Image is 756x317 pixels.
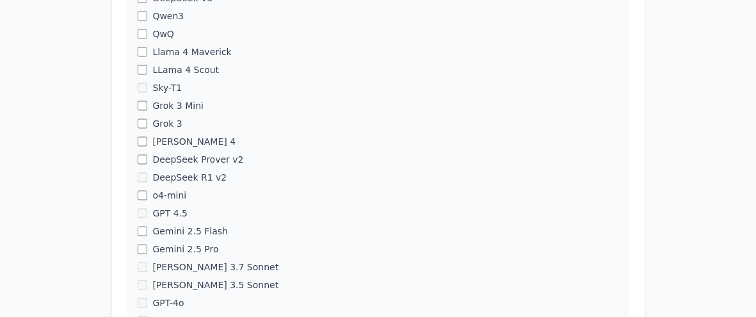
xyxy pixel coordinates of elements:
label: GPT 4.5 [152,207,188,220]
label: Grok 3 [152,117,182,130]
label: [PERSON_NAME] 3.7 Sonnet [152,261,278,273]
label: GPT-4o [152,297,184,309]
label: Llama 4 Maverick [152,45,231,58]
label: DeepSeek R1 v2 [152,171,227,184]
label: DeepSeek Prover v2 [152,153,243,166]
label: [PERSON_NAME] 4 [152,135,236,148]
label: Gemini 2.5 Pro [152,243,218,256]
label: Grok 3 Mini [152,99,204,112]
label: LLama 4 Scout [152,63,219,76]
label: Sky-T1 [152,81,182,94]
label: Gemini 2.5 Flash [152,225,228,238]
label: QwQ [152,28,174,40]
label: o4-mini [152,189,186,202]
label: [PERSON_NAME] 3.5 Sonnet [152,279,278,291]
label: Qwen3 [152,10,184,22]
